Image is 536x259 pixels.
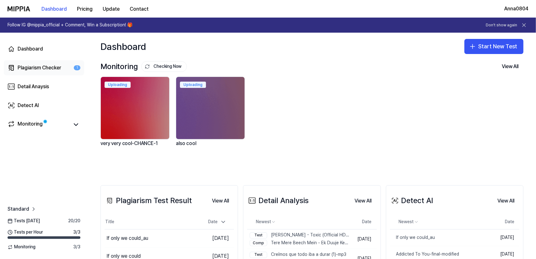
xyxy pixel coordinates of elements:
div: Addicted To You-final-modified [390,251,459,257]
button: Dashboard [36,3,72,15]
a: If only we could_au [390,229,483,246]
th: Title [105,214,201,229]
h1: Follow IG @mippia_official + Comment, Win a Subscription! 🎁 [8,22,133,28]
span: 20 / 20 [68,218,80,224]
span: Tests per Hour [8,229,43,235]
div: If only we could_au [106,235,148,242]
button: Start New Test [464,39,523,54]
button: Pricing [72,3,98,15]
button: Don't show again [486,23,517,28]
td: [DATE] [351,229,376,249]
div: Test [250,252,267,258]
div: Test [250,232,267,239]
button: Update [98,3,125,15]
div: Plagiarism Checker [18,64,61,72]
div: [PERSON_NAME] - Toxic (Official HD Video) [250,232,349,238]
div: Monitoring [18,120,43,129]
div: 1 [74,65,80,71]
div: Dashboard [18,45,43,53]
div: Uploading [105,82,131,88]
button: Contact [125,3,154,15]
a: Standard [8,205,37,213]
button: View All [497,60,523,73]
button: View All [492,195,519,207]
a: View All [350,194,377,207]
a: Update [98,0,125,18]
span: 3 / 3 [73,229,80,235]
div: If only we could_au [390,235,435,241]
th: Date [483,214,519,229]
span: Standard [8,205,29,213]
div: Date [206,217,229,227]
td: [DATE] [201,229,234,247]
span: Monitoring [8,244,35,250]
div: very very cool-CHANCE-1 [100,139,171,155]
span: Tests [DATE] [8,218,40,224]
a: Monitoring [8,120,69,129]
a: View All [207,194,234,207]
button: Checking Now [141,61,187,72]
button: View All [350,195,377,207]
div: Tere Mere Beech Mein - Ek Duuje Ke Liye - Kamal Ha [250,240,349,246]
div: Detail Analysis [247,195,309,207]
button: View All [207,195,234,207]
div: Dashboard [100,39,146,54]
a: Dashboard [4,41,84,57]
div: Comp [250,240,267,246]
a: Detail Anaysis [4,79,84,94]
th: Date [351,214,376,229]
td: [DATE] [483,229,519,246]
a: Detect AI [4,98,84,113]
a: Plagiarism Checker1 [4,60,84,75]
a: View All [492,194,519,207]
div: Creímos que todo iba a durar (1)-mp3 [250,251,346,258]
div: Detect AI [390,195,433,207]
button: Anna0804 [504,5,528,13]
div: Plagiarism Test Result [105,195,192,207]
div: Uploading [180,82,206,88]
div: Detect AI [18,102,39,109]
a: Test[PERSON_NAME] - Toxic (Official HD Video)CompTere Mere Beech Mein - Ek Duuje Ke Liye - Kamal Ha [247,229,351,249]
div: Monitoring [100,61,187,73]
img: backgroundIamge [101,77,169,139]
img: logo [8,6,30,11]
div: also cool [176,139,246,155]
span: 3 / 3 [73,244,80,250]
img: backgroundIamge [176,77,245,139]
div: Detail Anaysis [18,83,49,90]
